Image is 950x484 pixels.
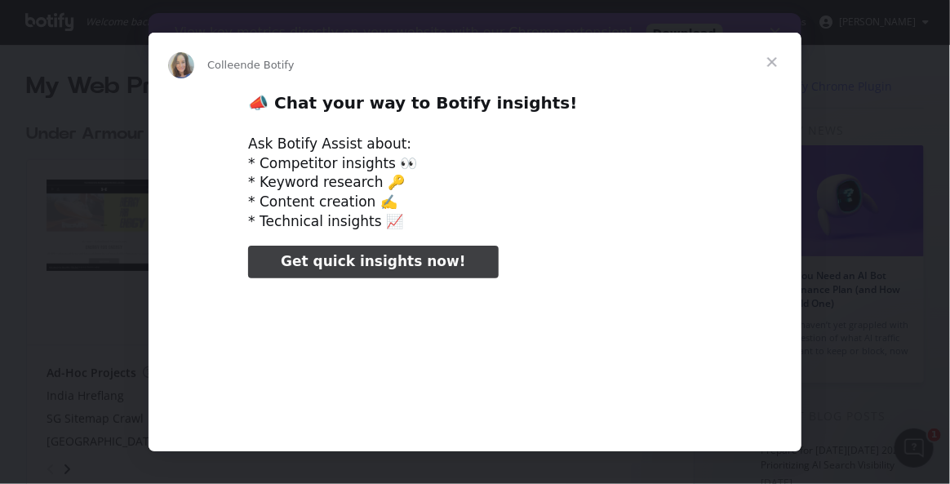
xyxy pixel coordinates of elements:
[743,33,801,91] span: Fermer
[498,11,575,30] a: Download
[247,59,295,71] span: de Botify
[622,15,638,24] div: Fermer
[281,253,465,269] span: Get quick insights now!
[248,246,498,278] a: Get quick insights now!
[248,135,702,232] div: Ask Botify Assist about: * Competitor insights 👀 * Keyword research 🔑 * Content creation ✍️ * Tec...
[168,52,194,78] img: Profile image for Colleen
[248,92,702,122] h2: 📣 Chat your way to Botify insights!
[207,59,247,71] span: Colleen
[26,11,485,28] div: View key metrics directly on your website with our Chrome extension!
